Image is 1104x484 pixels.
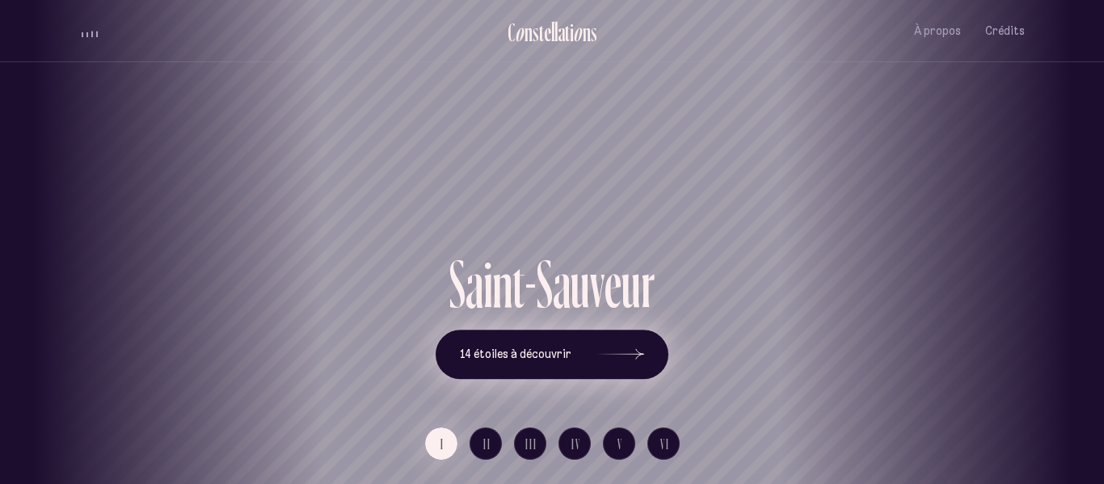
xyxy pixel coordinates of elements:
button: III [514,427,546,460]
div: e [605,250,622,318]
div: a [558,19,565,45]
div: n [583,19,591,45]
button: IV [558,427,591,460]
button: V [603,427,635,460]
div: o [573,19,583,45]
div: S [449,250,466,318]
span: III [525,437,537,451]
div: e [544,19,551,45]
button: VI [647,427,680,460]
div: l [554,19,558,45]
span: Crédits [985,24,1025,38]
div: t [565,19,570,45]
span: VI [660,437,670,451]
div: i [483,250,492,318]
div: n [492,250,512,318]
span: À propos [914,24,961,38]
div: S [537,250,553,318]
div: l [551,19,554,45]
div: t [512,250,525,318]
div: a [553,250,571,318]
div: o [515,19,525,45]
div: i [570,19,574,45]
span: I [440,437,445,451]
span: II [483,437,491,451]
div: t [539,19,544,45]
div: a [466,250,483,318]
div: n [525,19,533,45]
div: s [533,19,539,45]
button: Crédits [985,12,1025,50]
button: I [425,427,457,460]
button: 14 étoiles à découvrir [436,330,668,380]
span: IV [571,437,581,451]
div: r [641,250,655,318]
span: 14 étoiles à découvrir [460,347,571,361]
div: C [508,19,515,45]
div: v [590,250,605,318]
button: À propos [914,12,961,50]
button: volume audio [79,23,100,40]
button: II [470,427,502,460]
div: u [622,250,641,318]
div: u [571,250,590,318]
div: - [525,250,537,318]
span: V [617,437,623,451]
div: s [591,19,597,45]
